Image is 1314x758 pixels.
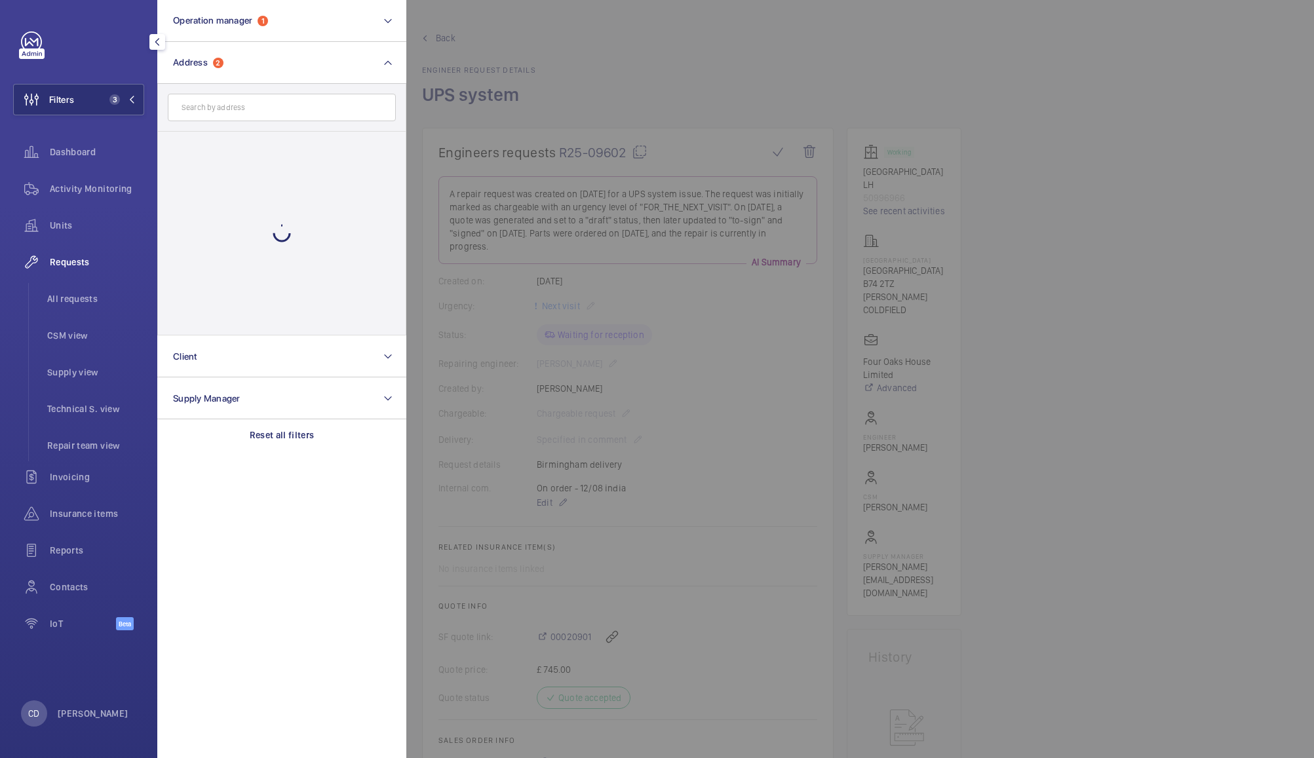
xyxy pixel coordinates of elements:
[50,507,144,520] span: Insurance items
[47,402,144,415] span: Technical S. view
[50,219,144,232] span: Units
[47,292,144,305] span: All requests
[28,707,39,720] p: CD
[50,145,144,159] span: Dashboard
[50,544,144,557] span: Reports
[50,617,116,630] span: IoT
[50,256,144,269] span: Requests
[50,580,144,594] span: Contacts
[47,329,144,342] span: CSM view
[109,94,120,105] span: 3
[49,93,74,106] span: Filters
[47,439,144,452] span: Repair team view
[50,182,144,195] span: Activity Monitoring
[116,617,134,630] span: Beta
[50,470,144,483] span: Invoicing
[13,84,144,115] button: Filters3
[47,366,144,379] span: Supply view
[58,707,128,720] p: [PERSON_NAME]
